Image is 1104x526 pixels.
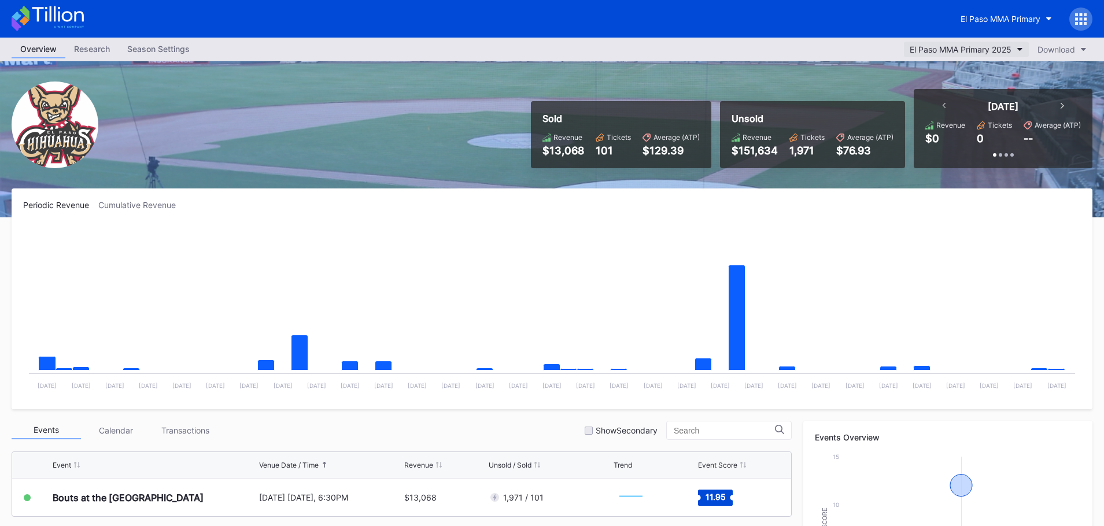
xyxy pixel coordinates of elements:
[732,145,778,157] div: $151,634
[1035,121,1081,129] div: Average (ATP)
[475,382,494,389] text: [DATE]
[1032,42,1092,57] button: Download
[1024,132,1033,145] div: --
[836,145,893,157] div: $76.93
[119,40,198,57] div: Season Settings
[65,40,119,58] a: Research
[614,461,632,469] div: Trend
[239,382,259,389] text: [DATE]
[65,40,119,57] div: Research
[408,382,427,389] text: [DATE]
[614,483,648,512] svg: Chart title
[53,461,71,469] div: Event
[105,382,124,389] text: [DATE]
[53,492,204,503] div: Bouts at the [GEOGRAPHIC_DATA]
[489,461,531,469] div: Unsold / Sold
[596,425,658,435] div: Show Secondary
[644,382,663,389] text: [DATE]
[607,133,631,142] div: Tickets
[12,421,81,439] div: Events
[743,133,771,142] div: Revenue
[542,113,700,124] div: Sold
[711,382,730,389] text: [DATE]
[1013,382,1032,389] text: [DATE]
[988,101,1018,112] div: [DATE]
[980,382,999,389] text: [DATE]
[845,382,865,389] text: [DATE]
[553,133,582,142] div: Revenue
[172,382,191,389] text: [DATE]
[542,382,562,389] text: [DATE]
[441,382,460,389] text: [DATE]
[509,382,528,389] text: [DATE]
[503,492,544,502] div: 1,971 / 101
[732,113,893,124] div: Unsold
[811,382,830,389] text: [DATE]
[744,382,763,389] text: [DATE]
[610,382,629,389] text: [DATE]
[206,382,225,389] text: [DATE]
[307,382,326,389] text: [DATE]
[913,382,932,389] text: [DATE]
[98,200,185,210] div: Cumulative Revenue
[847,133,893,142] div: Average (ATP)
[936,121,965,129] div: Revenue
[38,382,57,389] text: [DATE]
[81,421,150,439] div: Calendar
[374,382,393,389] text: [DATE]
[674,426,775,435] input: Search
[789,145,825,157] div: 1,971
[815,432,1081,442] div: Events Overview
[596,145,631,157] div: 101
[119,40,198,58] a: Season Settings
[643,145,700,157] div: $129.39
[879,382,898,389] text: [DATE]
[341,382,360,389] text: [DATE]
[653,133,700,142] div: Average (ATP)
[961,14,1040,24] div: El Paso MMA Primary
[706,491,726,501] text: 11.95
[72,382,91,389] text: [DATE]
[23,200,98,210] div: Periodic Revenue
[23,224,1081,398] svg: Chart title
[925,132,939,145] div: $0
[833,501,839,508] text: 10
[150,421,220,439] div: Transactions
[404,492,437,502] div: $13,068
[1037,45,1075,54] div: Download
[946,382,965,389] text: [DATE]
[904,42,1029,57] button: El Paso MMA Primary 2025
[698,461,737,469] div: Event Score
[952,8,1061,29] button: El Paso MMA Primary
[778,382,797,389] text: [DATE]
[988,121,1012,129] div: Tickets
[576,382,595,389] text: [DATE]
[12,82,98,168] img: El_Paso_Chihuahuas.svg
[12,40,65,58] a: Overview
[800,133,825,142] div: Tickets
[542,145,584,157] div: $13,068
[274,382,293,389] text: [DATE]
[1047,382,1066,389] text: [DATE]
[910,45,1011,54] div: El Paso MMA Primary 2025
[833,453,839,460] text: 15
[259,461,319,469] div: Venue Date / Time
[977,132,984,145] div: 0
[139,382,158,389] text: [DATE]
[259,492,401,502] div: [DATE] [DATE], 6:30PM
[404,461,433,469] div: Revenue
[677,382,696,389] text: [DATE]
